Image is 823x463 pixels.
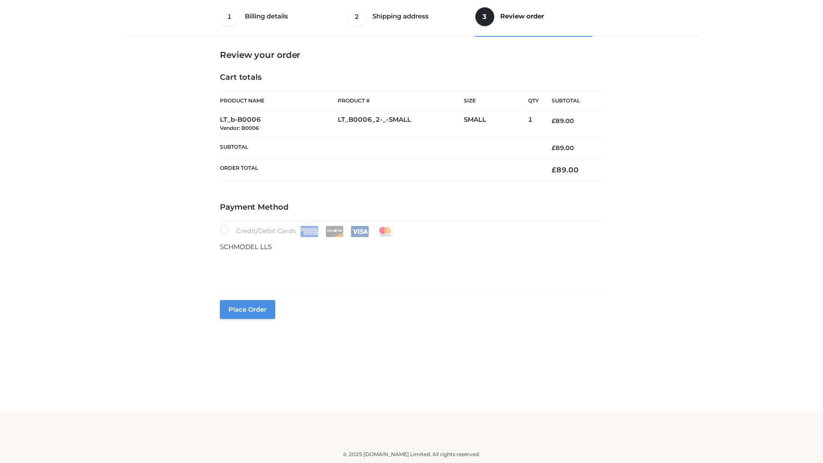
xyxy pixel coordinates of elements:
[325,226,344,237] img: Discover
[220,91,338,111] th: Product Name
[220,137,539,158] th: Subtotal
[528,111,539,138] td: 1
[218,250,601,282] iframe: Secure payment input frame
[220,111,338,138] td: LT_b-B0006
[539,91,603,111] th: Subtotal
[220,241,603,253] p: SCHMODEL LLS
[220,125,259,131] small: Vendor: B0006
[552,144,574,152] bdi: 89.00
[464,111,528,138] td: SMALL
[552,117,574,125] bdi: 89.00
[338,91,464,111] th: Product #
[220,225,395,237] label: Credit/Debit Cards
[552,165,556,174] span: £
[552,165,579,174] bdi: 89.00
[220,73,603,82] h4: Cart totals
[464,91,524,111] th: Size
[127,450,696,459] div: © 2025 [DOMAIN_NAME] Limited. All rights reserved.
[220,50,603,60] h3: Review your order
[300,226,318,237] img: Amex
[338,111,464,138] td: LT_B0006_2-_-SMALL
[351,226,369,237] img: Visa
[220,159,539,181] th: Order Total
[376,226,394,237] img: Mastercard
[552,144,556,152] span: £
[220,203,603,212] h4: Payment Method
[220,300,275,319] button: Place order
[552,117,556,125] span: £
[528,91,539,111] th: Qty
